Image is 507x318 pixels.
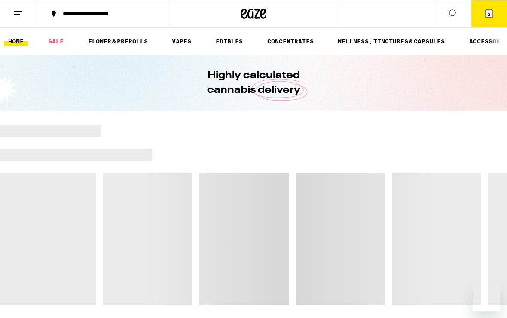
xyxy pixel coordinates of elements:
[4,36,28,46] a: HOME
[84,36,152,46] a: FLOWER & PREROLLS
[488,12,490,17] span: 2
[263,36,318,46] a: CONCENTRATES
[473,284,500,311] iframe: Button to launch messaging window
[168,36,195,46] a: VAPES
[211,36,247,46] a: EDIBLES
[333,36,449,46] a: WELLNESS, TINCTURES & CAPSULES
[44,36,68,46] a: SALE
[183,68,324,98] h1: Highly calculated cannabis delivery
[471,0,507,27] button: 2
